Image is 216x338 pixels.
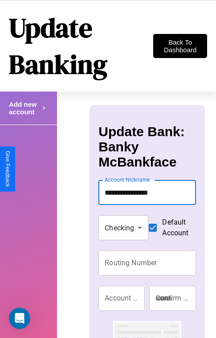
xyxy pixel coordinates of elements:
span: Default Account [162,217,188,238]
h3: Update Bank: Banky McBankface [98,124,196,170]
label: Account Nickname [105,176,150,184]
iframe: Intercom live chat [9,308,30,329]
h1: Update Banking [9,9,153,83]
div: Checking [98,215,148,240]
h4: Add new account [9,100,40,116]
div: Give Feedback [4,151,11,187]
button: Back To Dashboard [153,34,207,58]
